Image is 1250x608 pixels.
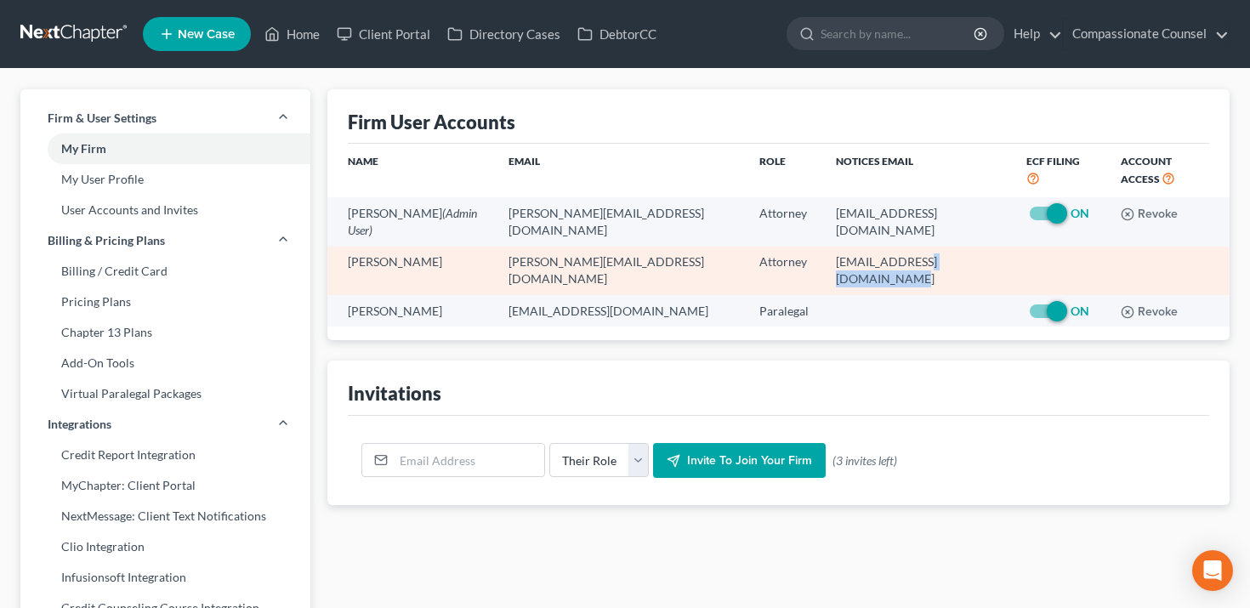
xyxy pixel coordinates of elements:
span: Firm & User Settings [48,110,156,127]
a: Firm & User Settings [20,103,310,134]
a: Add-On Tools [20,348,310,378]
span: Account Access [1121,155,1172,185]
button: Revoke [1121,305,1178,319]
button: Revoke [1121,207,1178,221]
a: Help [1005,19,1062,49]
a: User Accounts and Invites [20,195,310,225]
a: Billing / Credit Card [20,256,310,287]
div: Invitations [348,381,441,406]
th: Name [327,144,495,197]
a: Billing & Pricing Plans [20,225,310,256]
a: Integrations [20,409,310,440]
a: MyChapter: Client Portal [20,470,310,501]
span: Invite to join your firm [687,453,812,468]
a: My Firm [20,134,310,164]
span: Paralegal [759,304,809,318]
th: Role [746,144,822,197]
a: DebtorCC [569,19,665,49]
span: New Case [178,28,235,41]
a: Compassionate Counsel [1064,19,1229,49]
span: (Admin User) [348,206,477,237]
td: [EMAIL_ADDRESS][DOMAIN_NAME] [822,197,1014,246]
a: Chapter 13 Plans [20,317,310,348]
strong: ON [1071,304,1089,318]
th: Notices Email [822,144,1014,197]
input: Email Address [394,444,544,476]
td: [PERSON_NAME][EMAIL_ADDRESS][DOMAIN_NAME] [495,197,746,246]
a: Home [256,19,328,49]
span: ECF Filing [1026,155,1080,168]
strong: ON [1071,206,1089,220]
td: [PERSON_NAME] [327,295,495,327]
div: Open Intercom Messenger [1192,550,1233,591]
a: Pricing Plans [20,287,310,317]
a: Directory Cases [439,19,569,49]
a: Virtual Paralegal Packages [20,378,310,409]
a: NextMessage: Client Text Notifications [20,501,310,531]
td: [EMAIL_ADDRESS][DOMAIN_NAME] [822,247,1014,295]
input: Search by name... [821,18,976,49]
td: [EMAIL_ADDRESS][DOMAIN_NAME] [495,295,746,327]
a: Client Portal [328,19,439,49]
a: Infusionsoft Integration [20,562,310,593]
button: Invite to join your firm [653,443,826,479]
td: [PERSON_NAME] [327,197,495,246]
td: [PERSON_NAME] [327,247,495,295]
a: My User Profile [20,164,310,195]
span: Attorney [759,254,807,269]
th: Email [495,144,746,197]
a: Credit Report Integration [20,440,310,470]
span: Billing & Pricing Plans [48,232,165,249]
span: (3 invites left) [832,452,897,469]
div: Firm User Accounts [348,110,515,134]
span: Attorney [759,206,807,220]
td: [PERSON_NAME][EMAIL_ADDRESS][DOMAIN_NAME] [495,247,746,295]
a: Clio Integration [20,531,310,562]
span: Integrations [48,416,111,433]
